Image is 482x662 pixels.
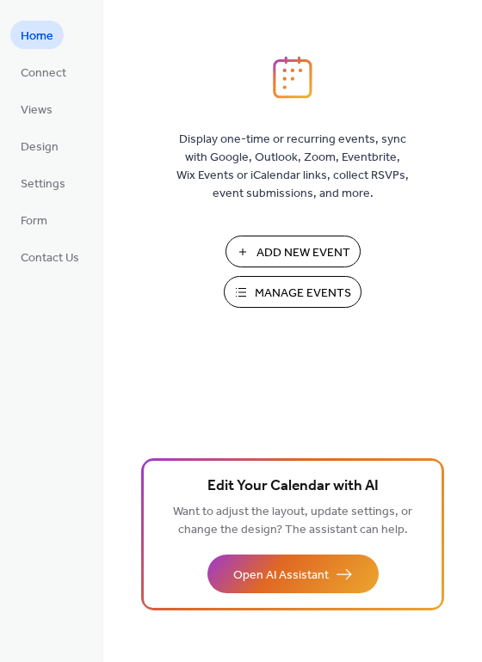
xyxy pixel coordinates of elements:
span: Manage Events [255,285,351,303]
a: Connect [10,58,77,86]
span: Home [21,28,53,46]
a: Contact Us [10,242,90,271]
span: Design [21,138,59,156]
span: Form [21,212,47,230]
span: Add New Event [256,244,350,262]
span: Display one-time or recurring events, sync with Google, Outlook, Zoom, Eventbrite, Wix Events or ... [176,131,409,203]
button: Open AI Assistant [207,555,379,593]
a: Form [10,205,58,234]
button: Add New Event [226,236,361,267]
span: Contact Us [21,249,79,267]
span: Connect [21,64,66,83]
a: Views [10,95,63,123]
a: Home [10,21,64,49]
span: Settings [21,175,65,193]
span: Open AI Assistant [233,567,329,585]
span: Want to adjust the layout, update settings, or change the design? The assistant can help. [173,500,412,542]
a: Settings [10,169,76,197]
a: Design [10,132,69,160]
button: Manage Events [224,276,361,308]
span: Edit Your Calendar with AI [207,475,379,499]
img: logo_icon.svg [273,56,312,99]
span: Views [21,101,53,120]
